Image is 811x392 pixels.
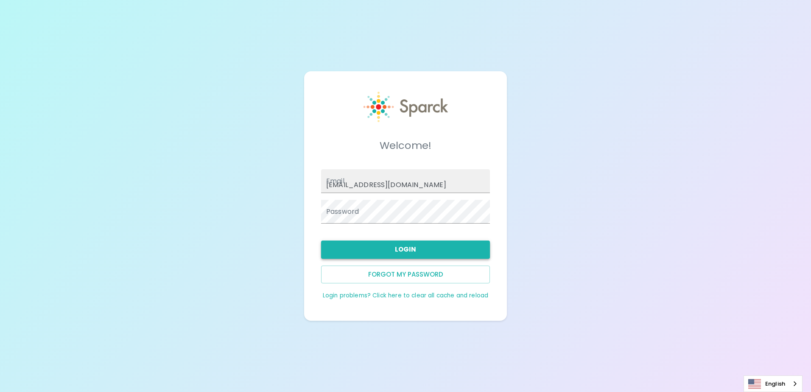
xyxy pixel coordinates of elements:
a: English [744,376,802,392]
button: Login [321,241,490,258]
a: Login problems? Click here to clear all cache and reload [323,291,488,300]
aside: Language selected: English [744,375,803,392]
img: Sparck logo [364,92,448,122]
button: Forgot my password [321,266,490,283]
h5: Welcome! [321,139,490,152]
div: Language [744,375,803,392]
